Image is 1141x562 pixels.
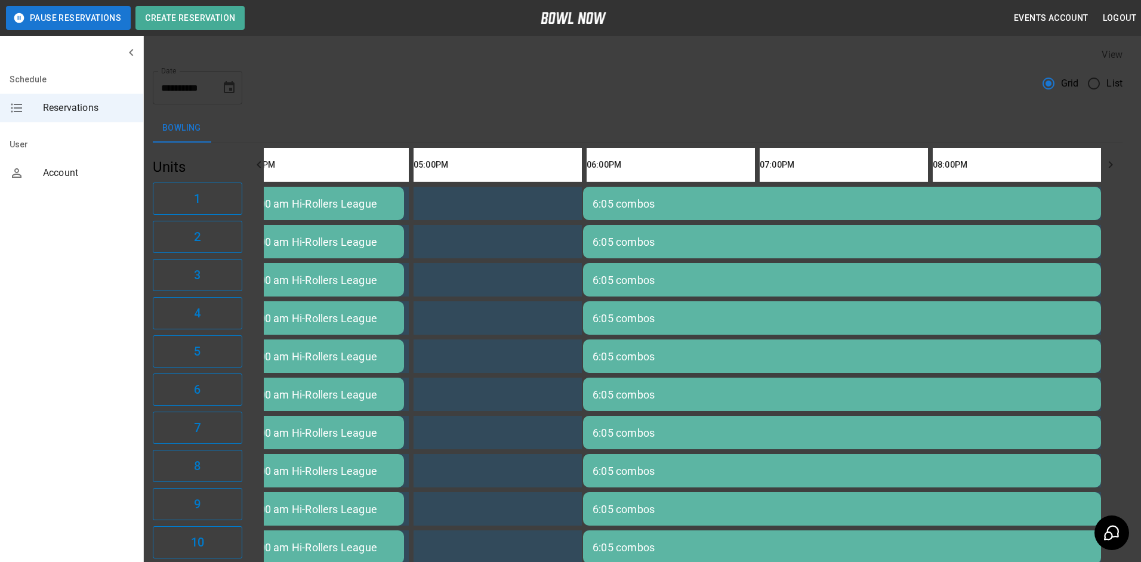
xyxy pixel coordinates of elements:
[194,189,201,208] h6: 1
[414,148,582,182] th: 05:00PM
[933,148,1101,182] th: 08:00PM
[593,503,1091,515] div: 6:05 combos
[760,148,928,182] th: 07:00PM
[244,236,394,248] div: 11:00 am Hi-Rollers League
[194,495,201,514] h6: 9
[43,166,134,180] span: Account
[593,427,1091,439] div: 6:05 combos
[593,350,1091,363] div: 6:05 combos
[194,418,201,437] h6: 7
[593,388,1091,401] div: 6:05 combos
[191,533,204,552] h6: 10
[244,541,394,554] div: 11:00 am Hi-Rollers League
[153,158,242,177] h5: Units
[217,76,241,100] button: Choose date, selected date is Aug 27, 2025
[244,350,394,363] div: 11:00 am Hi-Rollers League
[244,274,394,286] div: 11:00 am Hi-Rollers League
[244,427,394,439] div: 11:00 am Hi-Rollers League
[194,456,201,475] h6: 8
[244,197,394,210] div: 11:00 am Hi-Rollers League
[244,388,394,401] div: 11:00 am Hi-Rollers League
[135,6,245,30] button: Create Reservation
[6,6,131,30] button: Pause Reservations
[593,236,1091,248] div: 6:05 combos
[1106,76,1123,91] span: List
[593,465,1091,477] div: 6:05 combos
[153,114,211,143] button: Bowling
[194,304,201,323] h6: 4
[43,101,134,115] span: Reservations
[194,342,201,361] h6: 5
[194,227,201,246] h6: 2
[1098,7,1141,29] button: Logout
[153,114,1123,143] div: inventory tabs
[587,148,755,182] th: 06:00PM
[593,312,1091,325] div: 6:05 combos
[541,12,606,24] img: logo
[244,312,394,325] div: 11:00 am Hi-Rollers League
[593,274,1091,286] div: 6:05 combos
[194,265,201,285] h6: 3
[244,465,394,477] div: 11:00 am Hi-Rollers League
[194,380,201,399] h6: 6
[1009,7,1093,29] button: Events Account
[593,541,1091,554] div: 6:05 combos
[1061,76,1079,91] span: Grid
[1102,49,1123,60] label: View
[593,197,1091,210] div: 6:05 combos
[244,503,394,515] div: 11:00 am Hi-Rollers League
